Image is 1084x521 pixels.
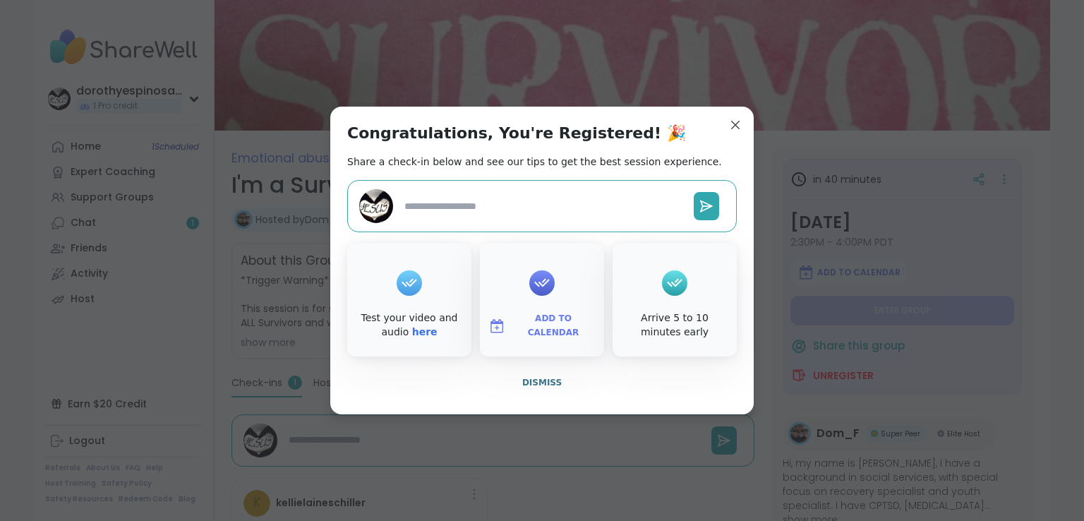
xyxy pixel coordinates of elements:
div: Arrive 5 to 10 minutes early [615,311,734,339]
img: ShareWell Logomark [488,318,505,335]
a: here [412,326,438,337]
img: dorothyespinosa26 [359,189,393,223]
div: Test your video and audio [350,311,469,339]
button: Dismiss [347,368,737,397]
h1: Congratulations, You're Registered! 🎉 [347,124,686,143]
button: Add to Calendar [483,311,601,341]
span: Add to Calendar [511,312,596,340]
h2: Share a check-in below and see our tips to get the best session experience. [347,155,722,169]
span: Dismiss [522,378,562,388]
